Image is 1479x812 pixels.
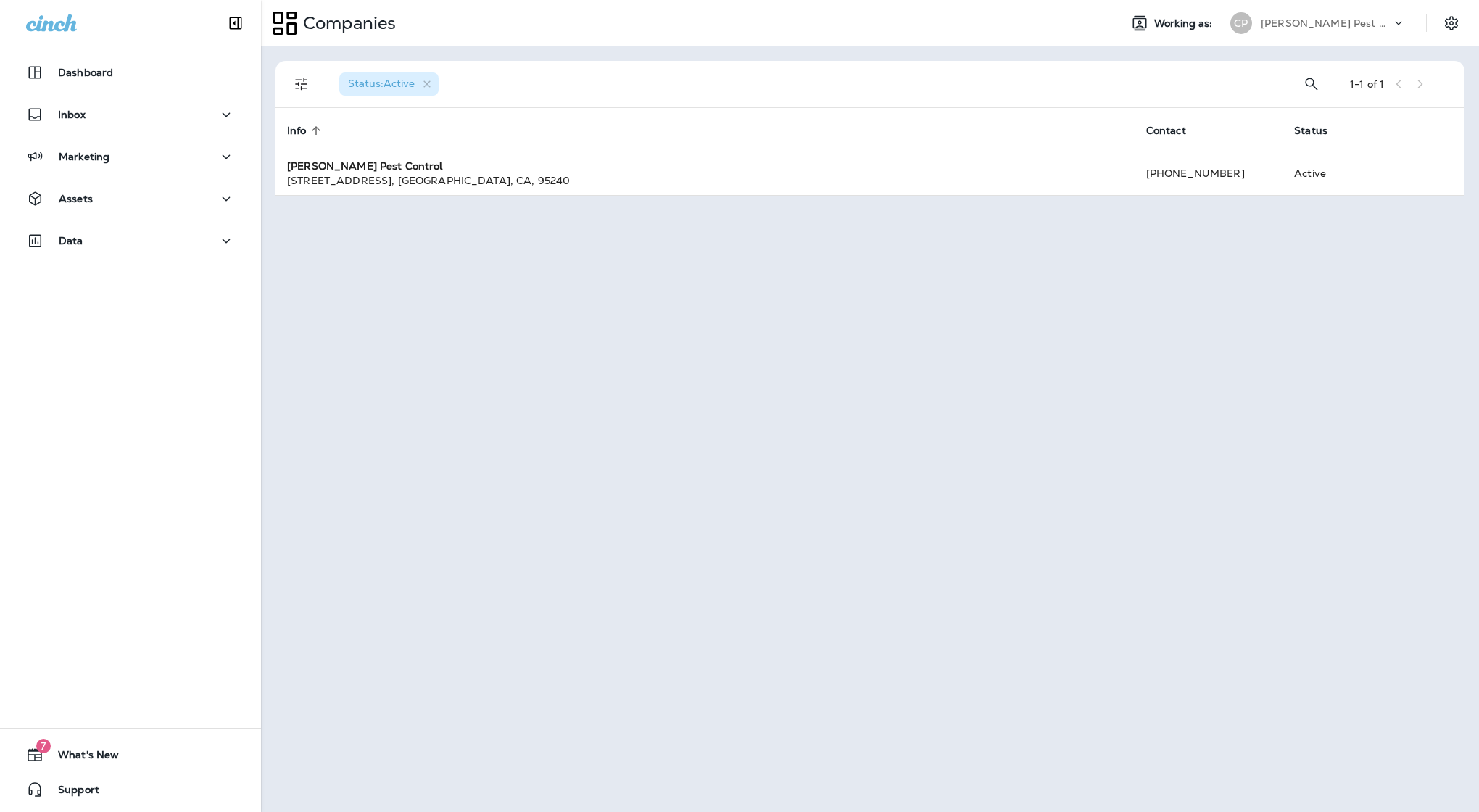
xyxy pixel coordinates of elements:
[59,193,93,204] p: Assets
[1294,124,1346,137] span: Status
[297,12,396,34] p: Companies
[43,784,99,801] span: Support
[1294,125,1327,137] span: Status
[1135,152,1283,195] td: [PHONE_NUMBER]
[287,173,1123,188] div: [STREET_ADDRESS] , [GEOGRAPHIC_DATA] , CA , 95240
[14,100,246,129] button: Inbox
[14,740,246,769] button: 7What's New
[58,109,86,120] p: Inbox
[59,235,83,246] p: Data
[1261,17,1391,29] p: [PERSON_NAME] Pest Control
[14,142,246,171] button: Marketing
[1283,152,1378,195] td: Active
[14,184,246,213] button: Assets
[14,775,246,804] button: Support
[1350,78,1384,90] div: 1 - 1 of 1
[287,124,326,137] span: Info
[1297,70,1326,99] button: Search Companies
[215,9,256,38] button: Collapse Sidebar
[1146,125,1186,137] span: Contact
[58,67,113,78] p: Dashboard
[59,151,109,162] p: Marketing
[1154,17,1216,30] span: Working as:
[287,70,316,99] button: Filters
[36,739,51,753] span: 7
[287,125,307,137] span: Info
[348,77,415,90] span: Status : Active
[14,58,246,87] button: Dashboard
[14,226,246,255] button: Data
[339,72,439,96] div: Status:Active
[1230,12,1252,34] div: CP
[1146,124,1205,137] span: Contact
[43,749,119,766] span: What's New
[287,159,443,173] strong: [PERSON_NAME] Pest Control
[1438,10,1464,36] button: Settings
